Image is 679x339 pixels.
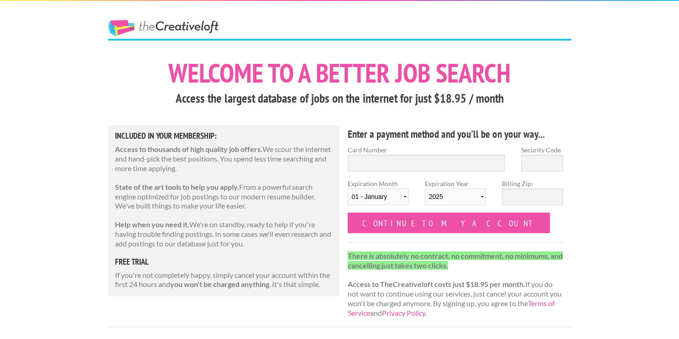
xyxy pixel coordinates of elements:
label: Expiration Month [348,179,409,213]
input: Continue to my account [348,213,550,233]
strong: State of the art tools to help you apply. [115,183,239,191]
label: Security Code [521,145,563,155]
a: Terms of Service [348,299,554,317]
label: Billing Zip: [502,179,563,188]
p: If you do not want to continue using our services, just cancel your account you won't be charged ... [348,251,564,318]
strong: Access to thousands of high quality job offers. [115,145,262,153]
h4: Enter a payment method and you'll be on your way... [348,127,564,141]
p: If you're not completely happy, simply cancel your account within the first 24 hours and . It's t... [115,271,333,290]
a: The Creative Loft [108,20,219,37]
h5: Included in Your Membership: [115,132,333,140]
label: Card Number [348,145,506,155]
strong: There is absolutely no contract, no commitment, no minimums, and cancelling just takes two clicks. [348,251,563,270]
h3: Access the largest database of jobs on the internet for just $18.95 / month [108,90,571,107]
p: We scour the internet and hand-pick the best positions. You spend less time searching and more ti... [115,145,333,173]
p: From a powerful search engine optimized for job postings to our modern resume builder. We've buil... [115,183,333,211]
select: Expiration Month [348,188,409,205]
a: Privacy Policy [382,308,425,317]
h1: Welcome to a better job search [108,60,571,86]
strong: Help when you need it. [115,220,189,229]
h5: free trial [115,258,333,266]
strong: you won't be charged anything [170,280,269,288]
strong: Access to TheCreativeloft costs just $18.95 per month. [348,280,525,288]
select: Expiration Year [425,188,486,205]
p: We're on standby, ready to help if you're having trouble finding postings. In some cases we'll ev... [115,220,333,248]
label: Expiration Year [425,179,486,213]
